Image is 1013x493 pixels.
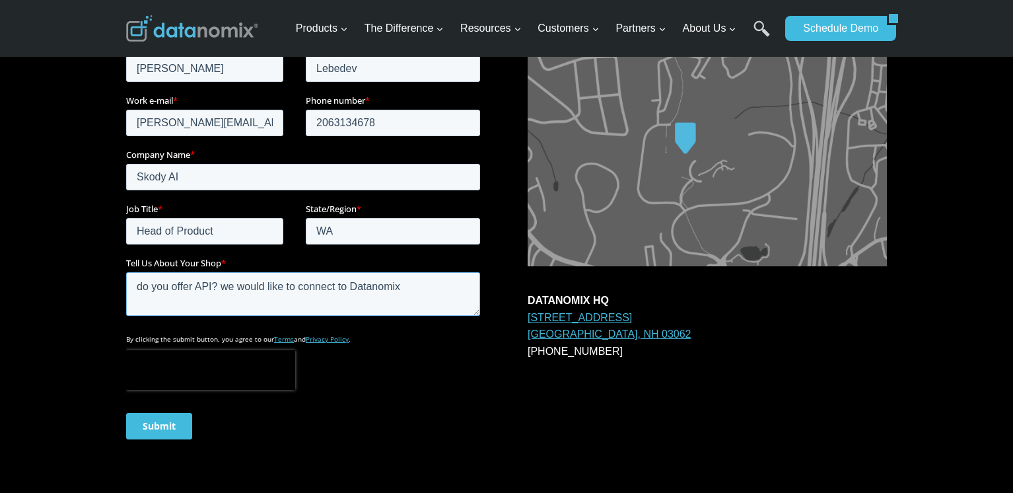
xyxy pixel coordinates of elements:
[753,20,770,50] a: Search
[180,295,223,304] a: Privacy Policy
[615,20,666,37] span: Partners
[785,16,887,41] a: Schedule Demo
[528,295,609,306] strong: DATANOMIX HQ
[148,295,168,304] a: Terms
[528,292,887,360] p: [PHONE_NUMBER]
[528,312,691,340] a: [STREET_ADDRESS][GEOGRAPHIC_DATA], NH 03062
[365,20,444,37] span: The Difference
[296,20,348,37] span: Products
[291,7,779,50] nav: Primary Navigation
[126,40,485,451] iframe: Form 0
[460,20,521,37] span: Resources
[180,55,239,67] span: Phone number
[538,20,599,37] span: Customers
[180,163,230,175] span: State/Region
[126,15,258,42] img: Datanomix
[683,20,737,37] span: About Us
